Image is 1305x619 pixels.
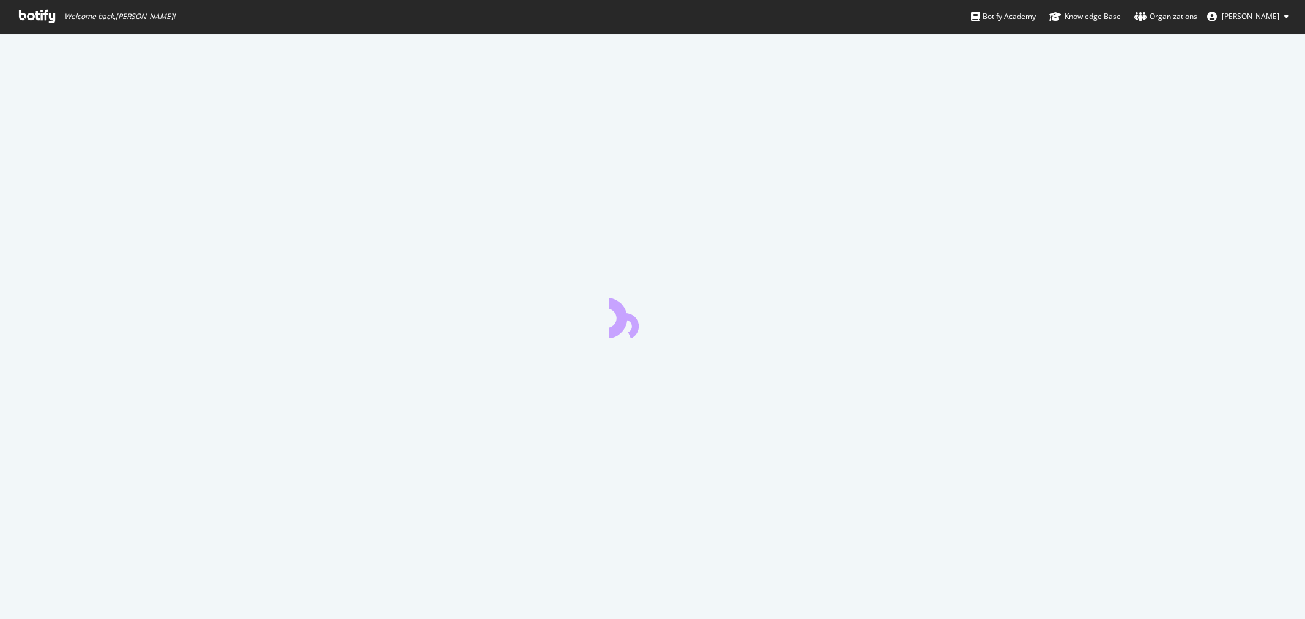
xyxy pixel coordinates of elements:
[609,294,697,338] div: animation
[971,10,1036,23] div: Botify Academy
[1222,11,1279,21] span: Tom Neale
[1134,10,1197,23] div: Organizations
[1197,7,1299,26] button: [PERSON_NAME]
[64,12,175,21] span: Welcome back, [PERSON_NAME] !
[1049,10,1121,23] div: Knowledge Base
